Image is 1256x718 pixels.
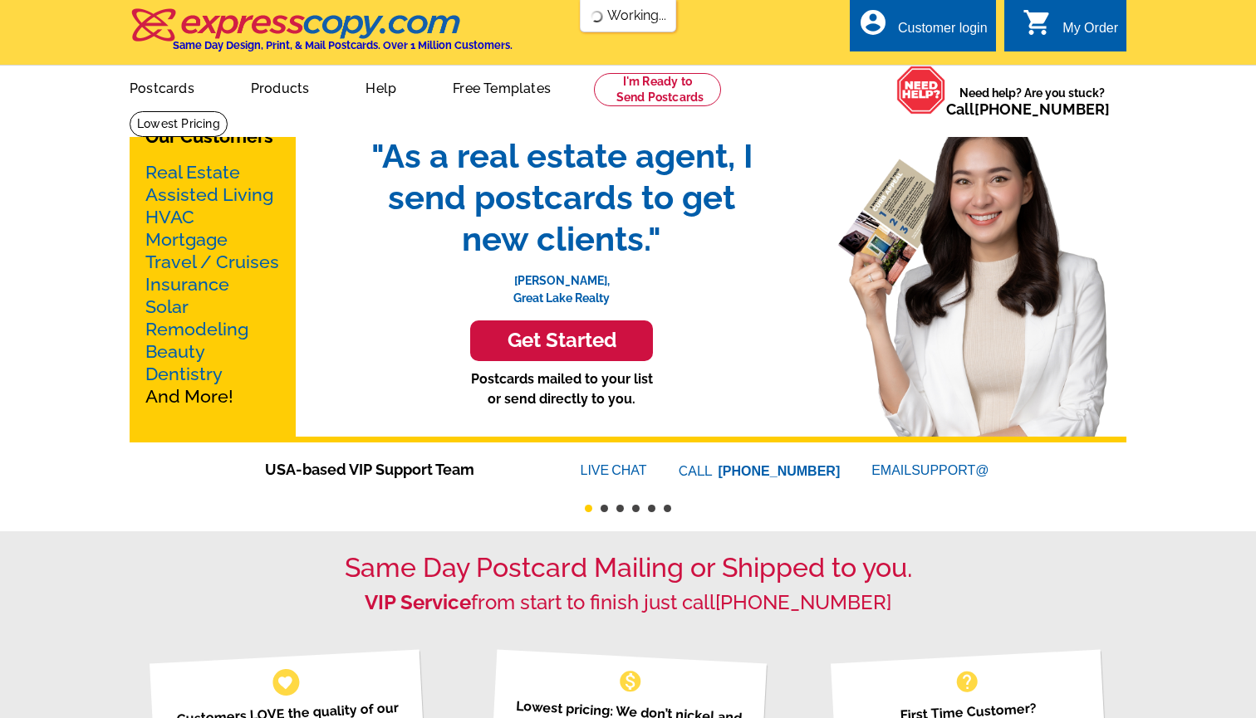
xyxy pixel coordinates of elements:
[354,260,769,307] p: [PERSON_NAME], Great Lake Realty
[1023,7,1052,37] i: shopping_cart
[911,461,991,481] font: SUPPORT@
[145,207,194,227] a: HVAC
[616,505,624,512] button: 3 of 6
[339,67,423,106] a: Help
[145,341,205,362] a: Beauty
[946,100,1110,118] span: Call
[601,505,608,512] button: 2 of 6
[632,505,640,512] button: 4 of 6
[354,369,769,409] p: Postcards mailed to your list or send directly to you.
[648,505,655,512] button: 5 of 6
[145,274,229,295] a: Insurance
[858,18,988,39] a: account_circle Customer login
[145,161,280,408] p: And More!
[858,7,888,37] i: account_circle
[491,329,632,353] h3: Get Started
[679,462,714,481] font: CALL
[145,296,189,317] a: Solar
[145,252,279,272] a: Travel / Cruises
[871,463,991,477] a: EMAILSUPPORT@
[591,10,604,23] img: loading...
[426,67,577,106] a: Free Templates
[946,85,1118,118] span: Need help? Are you stuck?
[130,20,513,51] a: Same Day Design, Print, & Mail Postcards. Over 1 Million Customers.
[1023,18,1118,39] a: shopping_cart My Order
[617,668,644,695] span: monetization_on
[585,505,592,512] button: 1 of 6
[130,552,1126,584] h1: Same Day Postcard Mailing or Shipped to you.
[898,21,988,44] div: Customer login
[224,67,336,106] a: Products
[581,463,647,477] a: LIVECHAT
[265,458,531,481] span: USA-based VIP Support Team
[664,505,671,512] button: 6 of 6
[145,184,273,205] a: Assisted Living
[145,229,228,250] a: Mortgage
[354,135,769,260] span: "As a real estate agent, I send postcards to get new clients."
[719,464,841,478] a: [PHONE_NUMBER]
[954,668,980,695] span: help
[354,320,769,361] a: Get Started
[896,66,946,115] img: help
[715,590,891,614] a: [PHONE_NUMBER]
[130,591,1126,615] h2: from start to finish just call
[145,364,223,384] a: Dentistry
[581,461,612,481] font: LIVE
[145,319,248,339] a: Remodeling
[974,100,1110,118] a: [PHONE_NUMBER]
[277,673,294,691] span: favorite
[1062,21,1118,44] div: My Order
[103,67,221,106] a: Postcards
[365,590,471,614] strong: VIP Service
[173,39,513,51] h4: Same Day Design, Print, & Mail Postcards. Over 1 Million Customers.
[145,162,240,183] a: Real Estate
